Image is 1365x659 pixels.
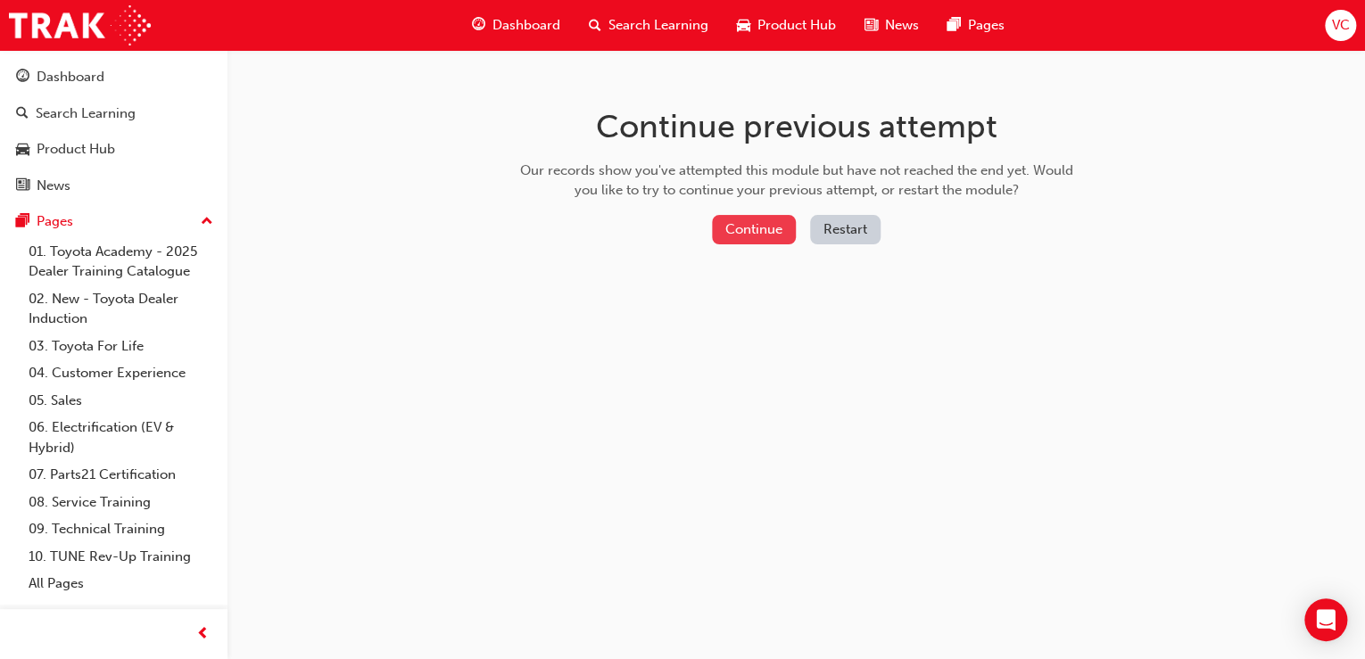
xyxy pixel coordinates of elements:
a: 08. Service Training [21,489,220,516]
a: 09. Technical Training [21,515,220,543]
span: News [885,15,919,36]
a: pages-iconPages [933,7,1019,44]
h1: Continue previous attempt [514,107,1080,146]
a: 10. TUNE Rev-Up Training [21,543,220,571]
span: up-icon [201,210,213,234]
button: VC [1325,10,1356,41]
span: prev-icon [196,623,210,646]
a: Dashboard [7,61,220,94]
span: car-icon [16,142,29,158]
a: car-iconProduct Hub [723,7,850,44]
div: Dashboard [37,67,104,87]
span: car-icon [737,14,750,37]
div: Our records show you've attempted this module but have not reached the end yet. Would you like to... [514,161,1080,201]
a: 02. New - Toyota Dealer Induction [21,285,220,333]
span: guage-icon [16,70,29,86]
span: search-icon [16,106,29,122]
span: pages-icon [16,214,29,230]
div: Search Learning [36,103,136,124]
a: Search Learning [7,97,220,130]
div: Open Intercom Messenger [1304,598,1347,641]
button: DashboardSearch LearningProduct HubNews [7,57,220,205]
a: All Pages [21,570,220,597]
a: search-iconSearch Learning [575,7,723,44]
span: pages-icon [947,14,961,37]
a: 05. Sales [21,387,220,415]
div: News [37,176,70,196]
button: Pages [7,205,220,238]
span: Search Learning [608,15,708,36]
span: news-icon [864,14,878,37]
div: Product Hub [37,139,115,160]
a: guage-iconDashboard [458,7,575,44]
a: 03. Toyota For Life [21,333,220,360]
a: News [7,169,220,202]
a: Product Hub [7,133,220,166]
a: 01. Toyota Academy - 2025 Dealer Training Catalogue [21,238,220,285]
a: news-iconNews [850,7,933,44]
button: Restart [810,215,881,244]
span: Product Hub [757,15,836,36]
span: Dashboard [492,15,560,36]
a: 04. Customer Experience [21,359,220,387]
span: guage-icon [472,14,485,37]
a: 07. Parts21 Certification [21,461,220,489]
div: Pages [37,211,73,232]
span: search-icon [589,14,601,37]
a: 06. Electrification (EV & Hybrid) [21,414,220,461]
span: VC [1331,15,1349,36]
img: Trak [9,5,151,45]
span: news-icon [16,178,29,194]
span: Pages [968,15,1005,36]
button: Continue [712,215,796,244]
